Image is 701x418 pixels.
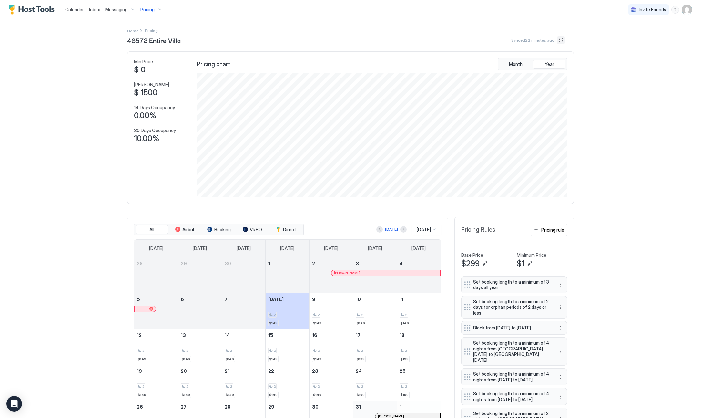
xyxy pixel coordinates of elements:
[222,365,266,377] a: October 21, 2025
[89,6,100,13] a: Inbox
[181,368,187,374] span: 20
[556,281,564,288] div: menu
[361,384,363,389] span: 2
[222,365,266,401] td: October 21, 2025
[498,58,567,70] div: tab-group
[417,227,431,233] span: [DATE]
[473,371,550,382] span: Set booking length to a minimum of 4 nights from [DATE] to [DATE]
[134,88,157,98] span: $ 1500
[509,61,523,67] span: Month
[268,404,274,410] span: 29
[356,404,361,410] span: 31
[405,313,407,317] span: 2
[105,7,127,13] span: Messaging
[312,404,319,410] span: 30
[473,340,550,363] span: Set booking length to a minimum of 4 nights from [GEOGRAPHIC_DATA][DATE] to [GEOGRAPHIC_DATA][DATE]
[356,368,362,374] span: 24
[6,396,22,412] div: Open Intercom Messenger
[134,401,178,413] a: October 26, 2025
[310,401,353,413] a: October 30, 2025
[405,384,407,389] span: 2
[134,257,178,269] a: September 28, 2025
[178,365,222,377] a: October 20, 2025
[556,348,564,355] button: More options
[138,357,146,361] span: $149
[541,226,564,233] div: Pricing rule
[324,246,338,251] span: [DATE]
[222,401,266,413] a: October 28, 2025
[9,5,57,15] div: Host Tools Logo
[134,128,176,133] span: 30 Days Occupancy
[266,365,310,401] td: October 22, 2025
[142,349,144,353] span: 2
[182,227,196,233] span: Airbnb
[178,329,222,365] td: October 13, 2025
[500,60,532,69] button: Month
[353,329,397,341] a: October 17, 2025
[310,257,353,269] a: October 2, 2025
[134,224,304,236] div: tab-group
[401,393,409,397] span: $199
[134,365,178,401] td: October 19, 2025
[280,246,294,251] span: [DATE]
[361,240,389,257] a: Friday
[400,297,403,302] span: 11
[461,337,567,366] div: Set booking length to a minimum of 4 nights from [GEOGRAPHIC_DATA][DATE] to [GEOGRAPHIC_DATA][DAT...
[397,365,441,401] td: October 25, 2025
[376,226,383,233] button: Previous month
[134,293,178,329] td: October 5, 2025
[397,293,441,305] a: October 11, 2025
[481,260,489,267] button: Edit
[222,293,266,329] td: October 7, 2025
[266,257,309,269] a: October 1, 2025
[526,260,533,267] button: Edit
[266,329,309,341] a: October 15, 2025
[230,240,257,257] a: Tuesday
[134,111,157,120] span: 0.00%
[556,393,564,401] div: menu
[225,404,230,410] span: 28
[556,324,564,332] button: More options
[222,257,266,293] td: September 30, 2025
[405,240,432,257] a: Saturday
[186,349,188,353] span: 2
[226,393,234,397] span: $149
[237,246,251,251] span: [DATE]
[517,252,546,258] span: Minimum Price
[222,329,266,341] a: October 14, 2025
[266,293,309,305] a: October 8, 2025
[356,261,359,266] span: 3
[134,293,178,305] a: October 5, 2025
[397,365,441,377] a: October 25, 2025
[353,257,397,269] a: October 3, 2025
[142,384,144,389] span: 2
[473,391,550,402] span: Set booking length to a minimum of 4 nights from [DATE] to [DATE]
[268,261,270,266] span: 1
[269,321,278,325] span: $149
[181,332,186,338] span: 13
[197,61,230,68] span: Pricing chart
[230,349,232,353] span: 2
[385,226,398,232] div: [DATE]
[309,257,353,293] td: October 2, 2025
[225,261,231,266] span: 30
[230,384,232,389] span: 2
[178,257,222,293] td: September 29, 2025
[145,28,158,33] span: Breadcrumb
[384,225,399,233] button: [DATE]
[556,373,564,381] button: More options
[334,271,360,275] span: [PERSON_NAME]
[274,313,276,317] span: 2
[134,82,169,88] span: [PERSON_NAME]
[556,281,564,288] button: More options
[127,27,138,34] div: Breadcrumb
[312,297,315,302] span: 9
[411,246,426,251] span: [DATE]
[178,293,222,329] td: October 6, 2025
[274,240,301,257] a: Wednesday
[182,393,190,397] span: $149
[461,226,495,234] span: Pricing Rules
[226,357,234,361] span: $149
[671,6,679,14] div: menu
[127,27,138,34] a: Home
